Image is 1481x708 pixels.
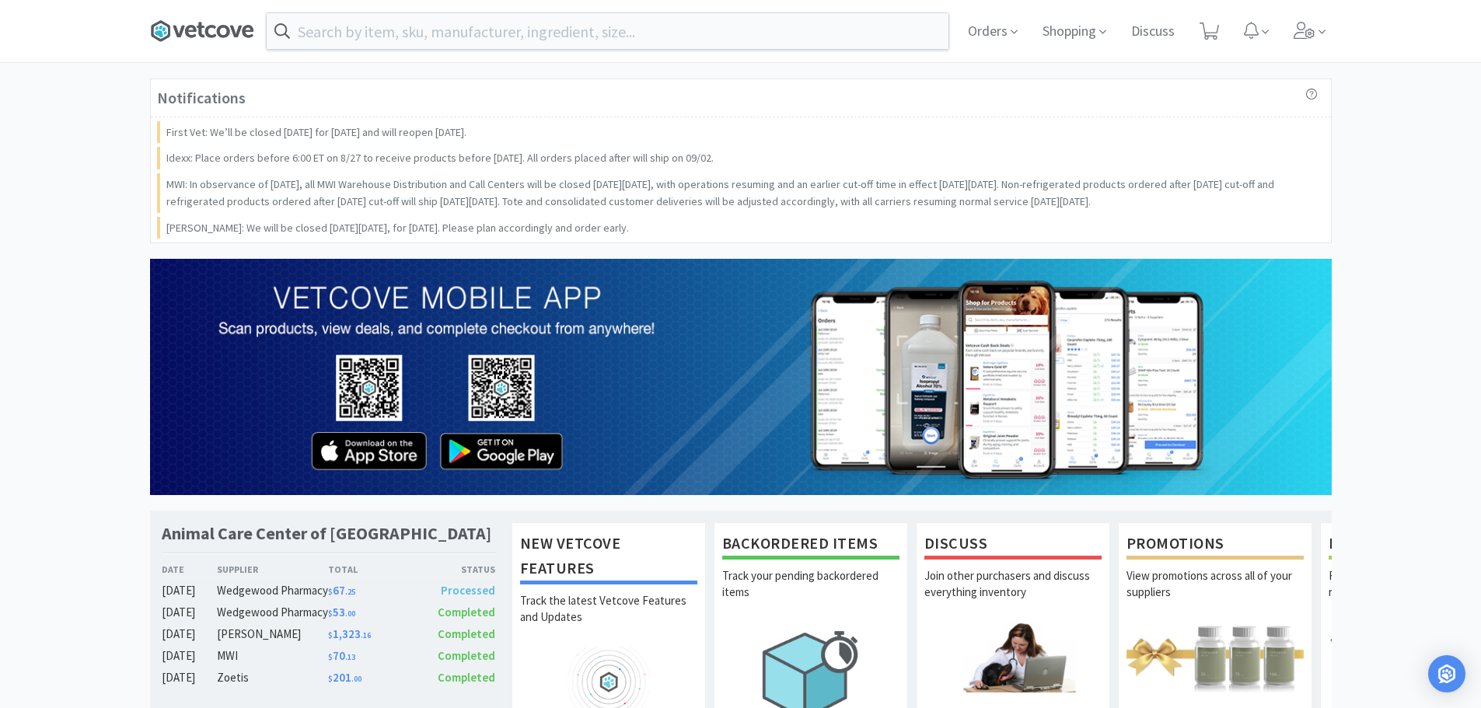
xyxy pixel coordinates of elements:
span: $ [328,630,333,640]
div: Date [162,562,218,577]
a: [DATE]Wedgewood Pharmacy$53.00Completed [162,603,496,622]
div: [DATE] [162,625,218,643]
span: Completed [438,670,495,685]
p: Track the latest Vetcove Features and Updates [520,592,697,647]
div: [PERSON_NAME] [217,625,328,643]
img: hero_discuss.png [924,622,1102,692]
div: [DATE] [162,647,218,665]
p: Track your pending backordered items [722,567,899,622]
span: . 13 [345,652,355,662]
span: Processed [441,583,495,598]
div: Wedgewood Pharmacy [217,603,328,622]
a: [DATE]MWI$70.13Completed [162,647,496,665]
p: First Vet: We’ll be closed [DATE] for [DATE] and will reopen [DATE]. [166,124,466,141]
div: Wedgewood Pharmacy [217,581,328,600]
a: [DATE][PERSON_NAME]$1,323.16Completed [162,625,496,643]
span: $ [328,587,333,597]
span: 67 [328,583,355,598]
h1: Discuss [924,531,1102,560]
p: View promotions across all of your suppliers [1126,567,1304,622]
div: Open Intercom Messenger [1428,655,1465,692]
p: MWI: In observance of [DATE], all MWI Warehouse Distribution and Call Centers will be closed [DAT... [166,176,1319,211]
span: Completed [438,648,495,663]
span: . 00 [345,609,355,619]
span: . 00 [351,674,362,684]
h1: Animal Care Center of [GEOGRAPHIC_DATA] [162,522,491,545]
div: Zoetis [217,668,328,687]
a: [DATE]Wedgewood Pharmacy$67.25Processed [162,581,496,600]
span: 201 [328,670,362,685]
h1: New Vetcove Features [520,531,697,584]
h1: Promotions [1126,531,1304,560]
div: Status [412,562,496,577]
div: Total [328,562,412,577]
img: hero_promotions.png [1126,622,1304,692]
p: Join other purchasers and discuss everything inventory [924,567,1102,622]
span: 53 [328,605,355,619]
div: MWI [217,647,328,665]
span: Completed [438,605,495,619]
a: Discuss [1125,25,1181,39]
input: Search by item, sku, manufacturer, ingredient, size... [267,13,948,49]
div: [DATE] [162,668,218,687]
p: [PERSON_NAME]: We will be closed [DATE][DATE], for [DATE]. Please plan accordingly and order early. [166,219,629,236]
div: Supplier [217,562,328,577]
div: [DATE] [162,581,218,600]
p: Idexx: Place orders before 6:00 ET on 8/27 to receive products before [DATE]. All orders placed a... [166,149,714,166]
h3: Notifications [157,85,246,110]
span: $ [328,609,333,619]
img: 169a39d576124ab08f10dc54d32f3ffd_4.png [150,259,1332,495]
h1: Backordered Items [722,531,899,560]
span: $ [328,652,333,662]
span: Completed [438,626,495,641]
span: . 25 [345,587,355,597]
div: [DATE] [162,603,218,622]
span: 1,323 [328,626,371,641]
span: $ [328,674,333,684]
span: 70 [328,648,355,663]
a: [DATE]Zoetis$201.00Completed [162,668,496,687]
span: . 16 [361,630,371,640]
